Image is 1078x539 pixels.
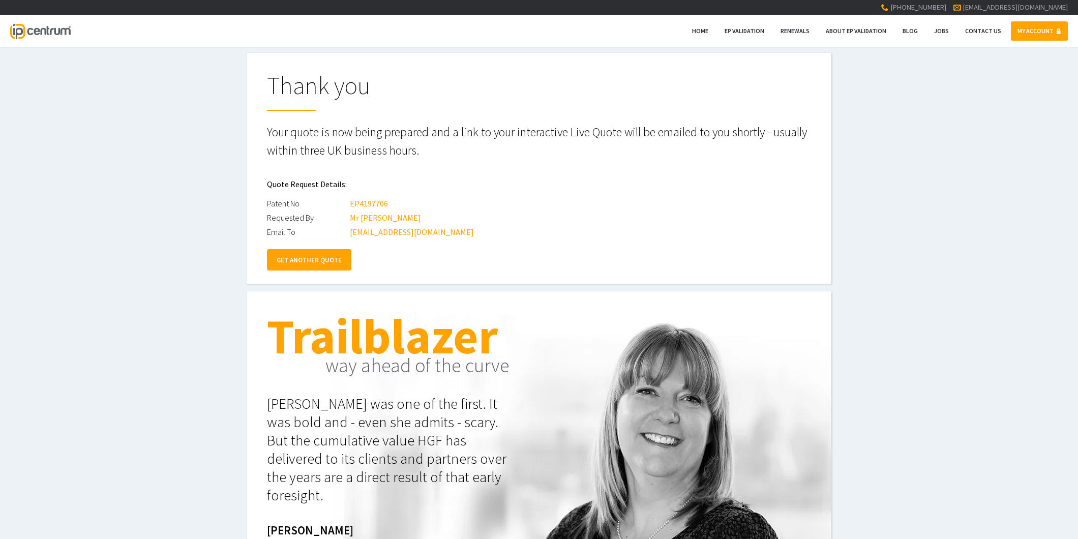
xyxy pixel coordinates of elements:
h2: Quote Request Details: [267,172,811,196]
a: Home [685,21,715,41]
div: Mr [PERSON_NAME] [350,211,421,225]
div: [EMAIL_ADDRESS][DOMAIN_NAME] [350,225,474,239]
span: Blog [903,27,918,35]
div: Requested By [267,211,348,225]
h2: if a job's worth doing... [325,351,811,380]
div: Patent No [267,196,348,211]
h1: Perfectionist [267,312,811,361]
span: Home [692,27,708,35]
p: Your quote is now being prepared and a link to your interactive Live Quote will be emailed to you... [267,123,811,160]
a: Jobs [927,21,955,41]
a: [EMAIL_ADDRESS][DOMAIN_NAME] [963,3,1068,12]
a: IP Centrum [10,15,70,47]
p: [PERSON_NAME] gets it. In IP formalities, anything less than 100% means failure. She believes Tat... [267,395,521,523]
span: EP Validation [725,27,764,35]
a: EP Validation [718,21,771,41]
span: Contact Us [965,27,1001,35]
a: GET ANOTHER QUOTE [267,249,351,271]
a: About EP Validation [819,21,893,41]
a: Renewals [774,21,816,41]
span: Jobs [934,27,949,35]
a: Contact Us [959,21,1008,41]
span: [PHONE_NUMBER] [890,3,946,12]
a: MY ACCOUNT [1011,21,1068,41]
h1: Thank you [267,73,811,111]
span: Renewals [781,27,810,35]
div: Email To [267,225,348,239]
div: EP4197706 [350,196,388,211]
a: Blog [896,21,924,41]
span: About EP Validation [826,27,886,35]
